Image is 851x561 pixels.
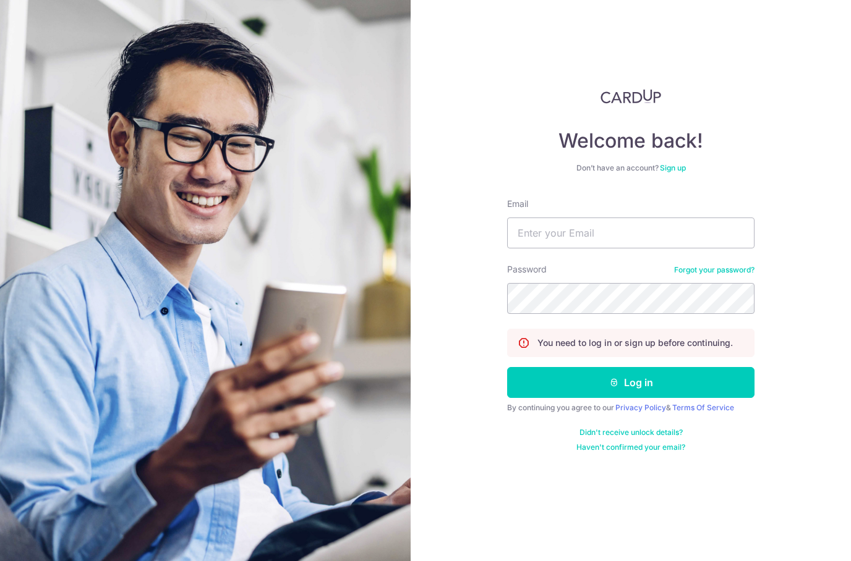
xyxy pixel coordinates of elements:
a: Terms Of Service [672,403,734,412]
button: Log in [507,367,755,398]
a: Didn't receive unlock details? [579,428,683,437]
p: You need to log in or sign up before continuing. [537,337,733,349]
input: Enter your Email [507,217,755,248]
a: Privacy Policy [615,403,666,412]
h4: Welcome back! [507,129,755,153]
label: Email [507,198,528,210]
div: Don’t have an account? [507,163,755,173]
a: Haven't confirmed your email? [576,442,685,452]
a: Forgot your password? [674,265,755,275]
label: Password [507,263,547,276]
a: Sign up [660,163,686,172]
img: CardUp Logo [601,89,661,104]
div: By continuing you agree to our & [507,403,755,413]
